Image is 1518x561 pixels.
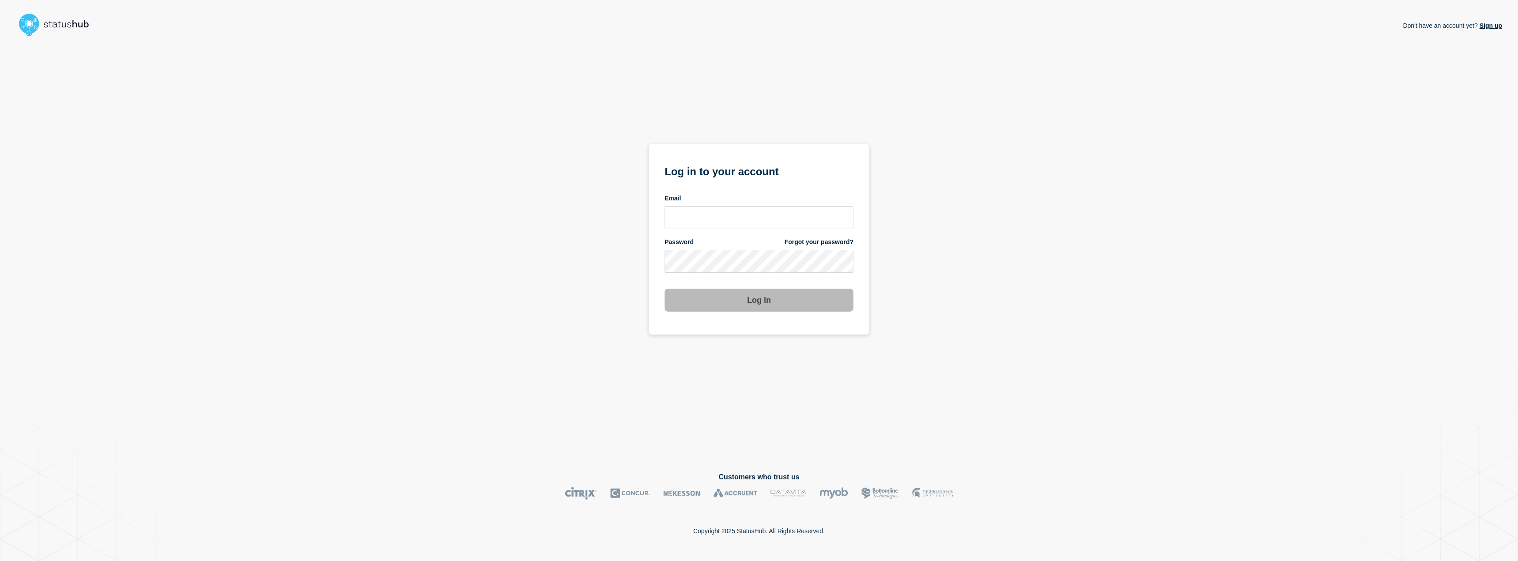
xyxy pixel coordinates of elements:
img: McKesson logo [663,487,700,500]
span: Email [665,194,681,203]
p: Don't have an account yet? [1403,15,1502,36]
img: Citrix logo [565,487,597,500]
img: myob logo [819,487,848,500]
a: Sign up [1478,22,1502,29]
img: Concur logo [610,487,650,500]
input: email input [665,206,853,229]
h2: Customers who trust us [16,473,1502,481]
span: Password [665,238,694,246]
img: DataVita logo [770,487,806,500]
button: Log in [665,289,853,312]
img: Accruent logo [714,487,757,500]
input: password input [665,250,853,273]
h1: Log in to your account [665,162,853,179]
a: Forgot your password? [785,238,853,246]
img: MSU logo [912,487,953,500]
p: Copyright 2025 StatusHub. All Rights Reserved. [693,527,825,535]
img: StatusHub logo [16,11,100,39]
img: Bottomline logo [861,487,899,500]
